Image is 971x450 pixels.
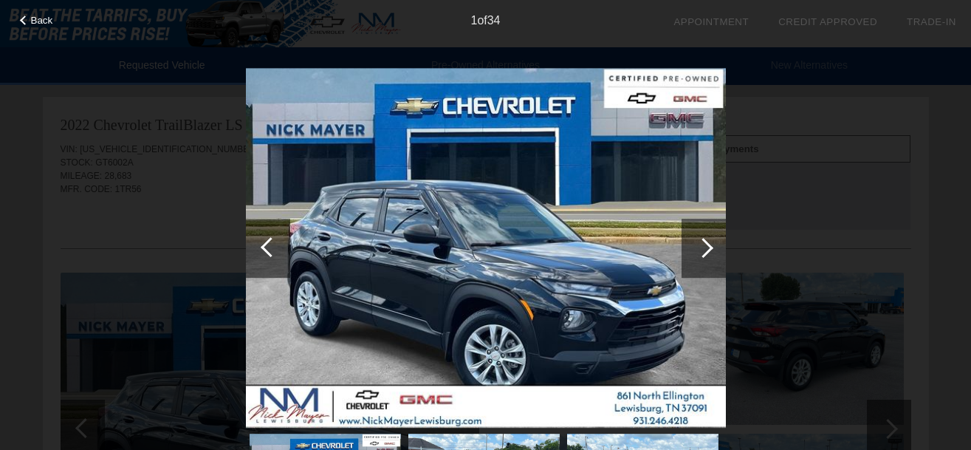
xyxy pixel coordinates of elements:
span: 1 [470,14,477,27]
span: Back [31,15,53,26]
a: Credit Approved [778,16,877,27]
a: Trade-In [907,16,956,27]
span: 34 [487,14,501,27]
a: Appointment [673,16,749,27]
img: a5d264e7-1e45-4a9d-9de2-94cfcf1b05d2.jpg [246,68,726,429]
